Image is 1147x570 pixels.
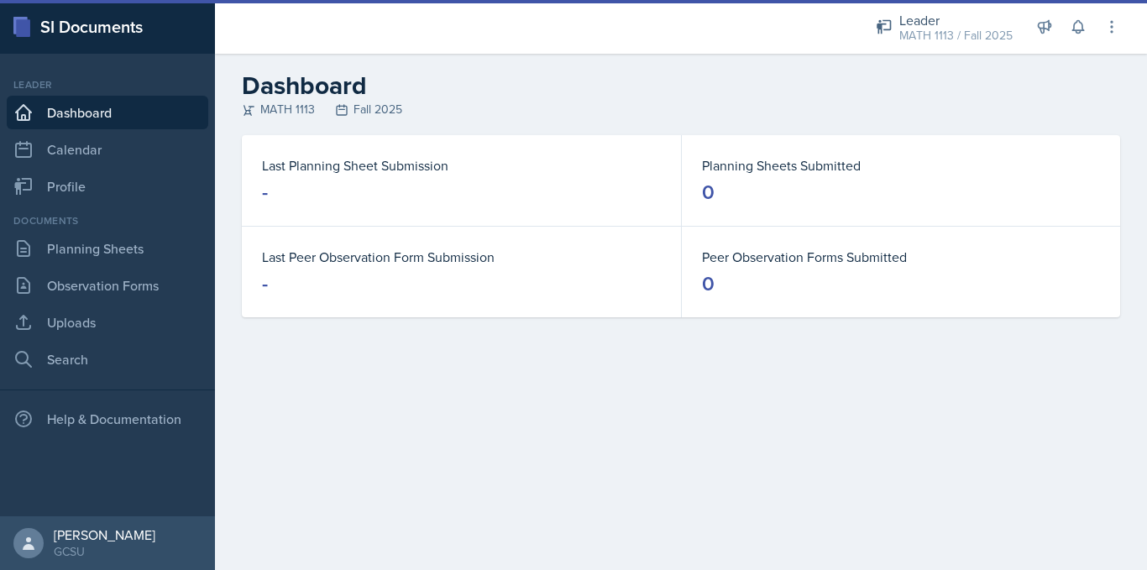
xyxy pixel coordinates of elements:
[262,179,268,206] div: -
[7,402,208,436] div: Help & Documentation
[7,343,208,376] a: Search
[702,270,715,297] div: 0
[242,101,1120,118] div: MATH 1113 Fall 2025
[702,179,715,206] div: 0
[7,232,208,265] a: Planning Sheets
[262,270,268,297] div: -
[262,155,661,175] dt: Last Planning Sheet Submission
[7,133,208,166] a: Calendar
[702,155,1100,175] dt: Planning Sheets Submitted
[7,213,208,228] div: Documents
[7,170,208,203] a: Profile
[242,71,1120,101] h2: Dashboard
[54,526,155,543] div: [PERSON_NAME]
[899,27,1013,44] div: MATH 1113 / Fall 2025
[7,269,208,302] a: Observation Forms
[702,247,1100,267] dt: Peer Observation Forms Submitted
[7,306,208,339] a: Uploads
[262,247,661,267] dt: Last Peer Observation Form Submission
[899,10,1013,30] div: Leader
[7,96,208,129] a: Dashboard
[54,543,155,560] div: GCSU
[7,77,208,92] div: Leader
